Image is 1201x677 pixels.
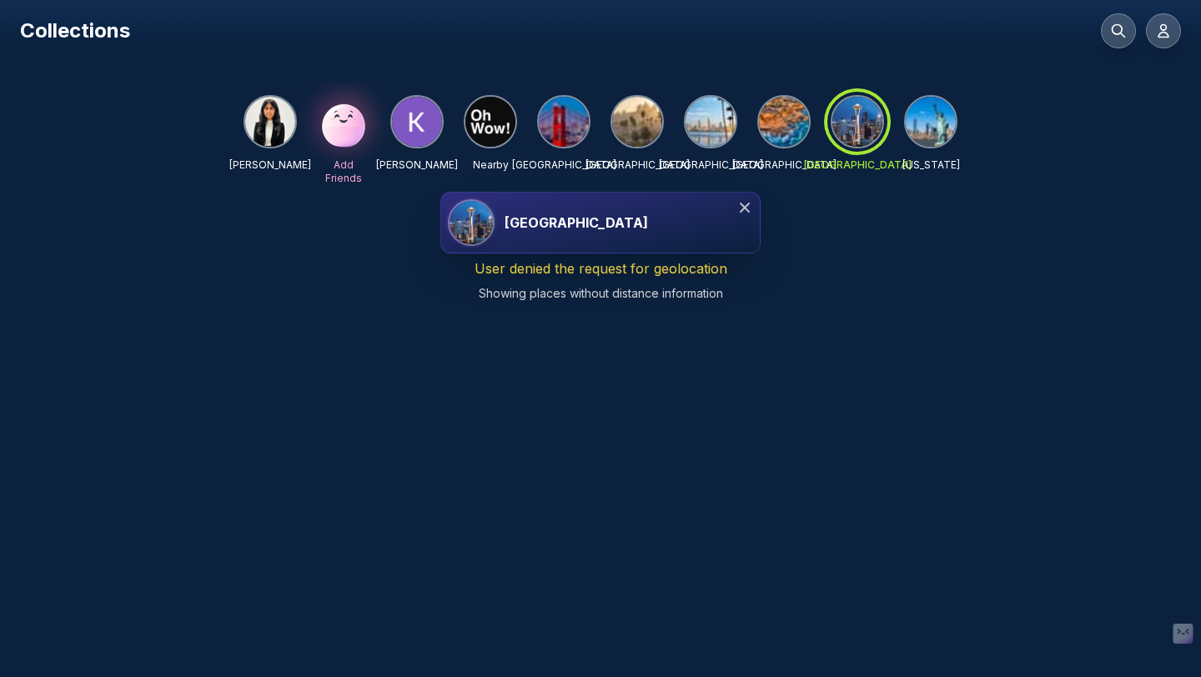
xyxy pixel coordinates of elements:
p: Nearby [473,158,509,172]
p: User denied the request for geolocation [20,258,1181,278]
p: [GEOGRAPHIC_DATA] [732,158,837,172]
p: Showing places without distance information [20,285,1181,302]
p: [GEOGRAPHIC_DATA] [659,158,763,172]
img: San Francisco [539,97,589,147]
p: Add Friends [317,158,370,185]
img: New York [906,97,956,147]
p: [PERSON_NAME] [376,158,458,172]
img: San Diego [686,97,736,147]
p: [GEOGRAPHIC_DATA] [804,158,912,172]
img: Seattle [450,201,493,244]
img: Los Angeles [612,97,662,147]
img: Nearby [465,97,515,147]
p: [PERSON_NAME] [229,158,311,172]
h3: [GEOGRAPHIC_DATA] [505,213,648,233]
img: Add Friends [317,95,370,148]
img: KHUSHI KASTURIYA [245,97,295,147]
h1: Collections [20,18,130,44]
p: [GEOGRAPHIC_DATA] [585,158,690,172]
p: [US_STATE] [902,158,960,172]
img: Orange County [759,97,809,147]
img: Khushi Kasturiya [392,97,442,147]
p: [GEOGRAPHIC_DATA] [512,158,616,172]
